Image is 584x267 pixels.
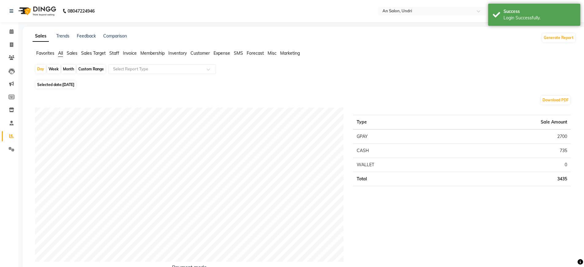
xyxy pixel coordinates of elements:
[103,33,127,39] a: Comparison
[542,33,575,42] button: Generate Report
[280,50,300,56] span: Marketing
[190,50,210,56] span: Customer
[247,50,264,56] span: Forecast
[234,50,243,56] span: SMS
[67,50,77,56] span: Sales
[504,15,576,21] div: Login Successfully.
[353,144,445,158] td: CASH
[61,65,76,73] div: Month
[123,50,137,56] span: Invoice
[541,96,570,104] button: Download PDF
[268,50,276,56] span: Misc
[16,2,58,20] img: logo
[109,50,119,56] span: Staff
[77,65,105,73] div: Custom Range
[504,8,576,15] div: Success
[214,50,230,56] span: Expense
[77,33,96,39] a: Feedback
[445,129,571,144] td: 2700
[81,50,106,56] span: Sales Target
[33,31,49,42] a: Sales
[353,115,445,130] th: Type
[68,2,95,20] b: 08047224946
[353,158,445,172] td: WALLET
[36,50,54,56] span: Favorites
[445,158,571,172] td: 0
[445,144,571,158] td: 735
[353,129,445,144] td: GPAY
[168,50,187,56] span: Inventory
[58,50,63,56] span: All
[445,115,571,130] th: Sale Amount
[140,50,165,56] span: Membership
[36,81,76,88] span: Selected date:
[36,65,46,73] div: Day
[353,172,445,186] td: Total
[62,82,74,87] span: [DATE]
[56,33,69,39] a: Trends
[445,172,571,186] td: 3435
[47,65,60,73] div: Week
